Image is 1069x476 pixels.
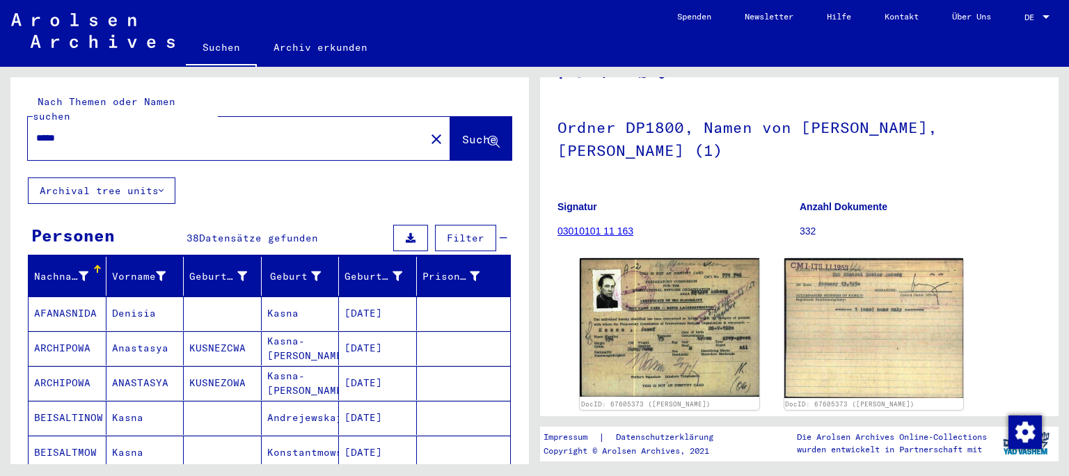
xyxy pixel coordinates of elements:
mat-header-cell: Geburtsdatum [339,257,417,296]
div: Geburtsname [189,265,264,287]
mat-cell: Kasna [262,296,340,331]
div: Geburtsdatum [345,265,420,287]
div: Geburt‏ [267,269,322,284]
mat-cell: Kasna [106,401,184,435]
span: 38 [187,232,199,244]
mat-cell: KUSNEZCWA [184,331,262,365]
div: Nachname [34,265,106,287]
p: wurden entwickelt in Partnerschaft mit [797,443,987,456]
img: yv_logo.png [1000,426,1052,461]
mat-cell: Kasna [106,436,184,470]
mat-cell: Andrejewskaje [262,401,340,435]
div: Personen [31,223,115,248]
mat-cell: Denisia [106,296,184,331]
a: DocID: 67605373 ([PERSON_NAME]) [785,400,914,408]
div: Prisoner # [422,269,480,284]
div: Prisoner # [422,265,498,287]
img: Arolsen_neg.svg [11,13,175,48]
div: Vorname [112,269,166,284]
a: DocID: 67605373 ([PERSON_NAME]) [581,400,711,408]
a: Impressum [544,430,599,445]
div: Geburtsname [189,269,247,284]
p: 332 [800,224,1041,239]
mat-cell: AFANASNIDA [29,296,106,331]
span: Suche [462,132,497,146]
button: Archival tree units [28,177,175,204]
mat-cell: BEISALTINOW [29,401,106,435]
mat-cell: [DATE] [339,366,417,400]
mat-cell: BEISALTMOW [29,436,106,470]
p: Copyright © Arolsen Archives, 2021 [544,445,730,457]
mat-cell: KUSNEZOWA [184,366,262,400]
button: Filter [435,225,496,251]
mat-header-cell: Prisoner # [417,257,511,296]
button: Clear [422,125,450,152]
mat-cell: Anastasya [106,331,184,365]
img: Zustimmung ändern [1008,415,1042,449]
div: | [544,430,730,445]
mat-cell: ARCHIPOWA [29,366,106,400]
b: Signatur [557,201,597,212]
div: Nachname [34,269,88,284]
a: Datenschutzerklärung [605,430,730,445]
button: Suche [450,117,512,160]
mat-cell: [DATE] [339,401,417,435]
h1: Ordner DP1800, Namen von [PERSON_NAME], [PERSON_NAME] (1) [557,95,1041,180]
mat-label: Nach Themen oder Namen suchen [33,95,175,122]
a: 03010101 11 163 [557,225,633,237]
mat-cell: Konstantmowska [262,436,340,470]
span: DE [1024,13,1040,22]
img: 002.jpg [784,258,964,398]
span: Filter [447,232,484,244]
mat-cell: Kasna-[PERSON_NAME] [262,331,340,365]
span: Datensätze gefunden [199,232,318,244]
mat-icon: close [428,131,445,148]
mat-cell: ANASTASYA [106,366,184,400]
div: Vorname [112,265,184,287]
a: Suchen [186,31,257,67]
mat-header-cell: Nachname [29,257,106,296]
mat-cell: Kasna-[PERSON_NAME] [262,366,340,400]
img: 001.jpg [580,258,759,397]
mat-cell: ARCHIPOWA [29,331,106,365]
mat-cell: [DATE] [339,436,417,470]
div: Geburt‏ [267,265,339,287]
mat-header-cell: Geburt‏ [262,257,340,296]
mat-cell: [DATE] [339,296,417,331]
mat-header-cell: Vorname [106,257,184,296]
b: Anzahl Dokumente [800,201,887,212]
mat-cell: [DATE] [339,331,417,365]
div: Geburtsdatum [345,269,402,284]
p: Die Arolsen Archives Online-Collections [797,431,987,443]
mat-header-cell: Geburtsname [184,257,262,296]
a: Archiv erkunden [257,31,384,64]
